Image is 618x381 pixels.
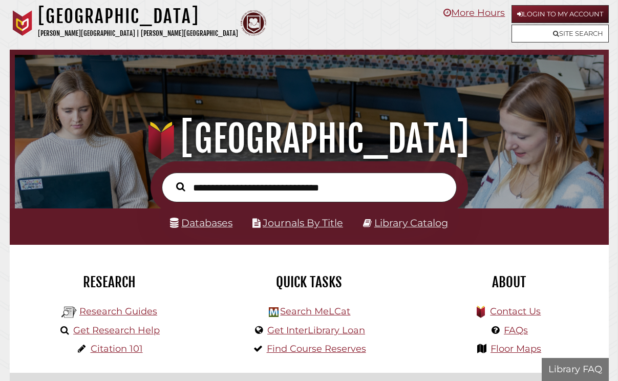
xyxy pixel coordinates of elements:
[512,5,609,23] a: Login to My Account
[38,28,238,39] p: [PERSON_NAME][GEOGRAPHIC_DATA] | [PERSON_NAME][GEOGRAPHIC_DATA]
[280,306,350,317] a: Search MeLCat
[490,306,541,317] a: Contact Us
[491,343,541,354] a: Floor Maps
[24,116,594,161] h1: [GEOGRAPHIC_DATA]
[171,180,190,194] button: Search
[61,305,77,320] img: Hekman Library Logo
[269,307,279,317] img: Hekman Library Logo
[176,182,185,192] i: Search
[512,25,609,43] a: Site Search
[217,273,401,291] h2: Quick Tasks
[73,325,160,336] a: Get Research Help
[417,273,601,291] h2: About
[38,5,238,28] h1: [GEOGRAPHIC_DATA]
[504,325,528,336] a: FAQs
[263,217,343,229] a: Journals By Title
[374,217,448,229] a: Library Catalog
[79,306,157,317] a: Research Guides
[267,325,365,336] a: Get InterLibrary Loan
[267,343,366,354] a: Find Course Reserves
[91,343,143,354] a: Citation 101
[241,10,266,36] img: Calvin Theological Seminary
[443,7,505,18] a: More Hours
[10,10,35,36] img: Calvin University
[17,273,202,291] h2: Research
[170,217,232,229] a: Databases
